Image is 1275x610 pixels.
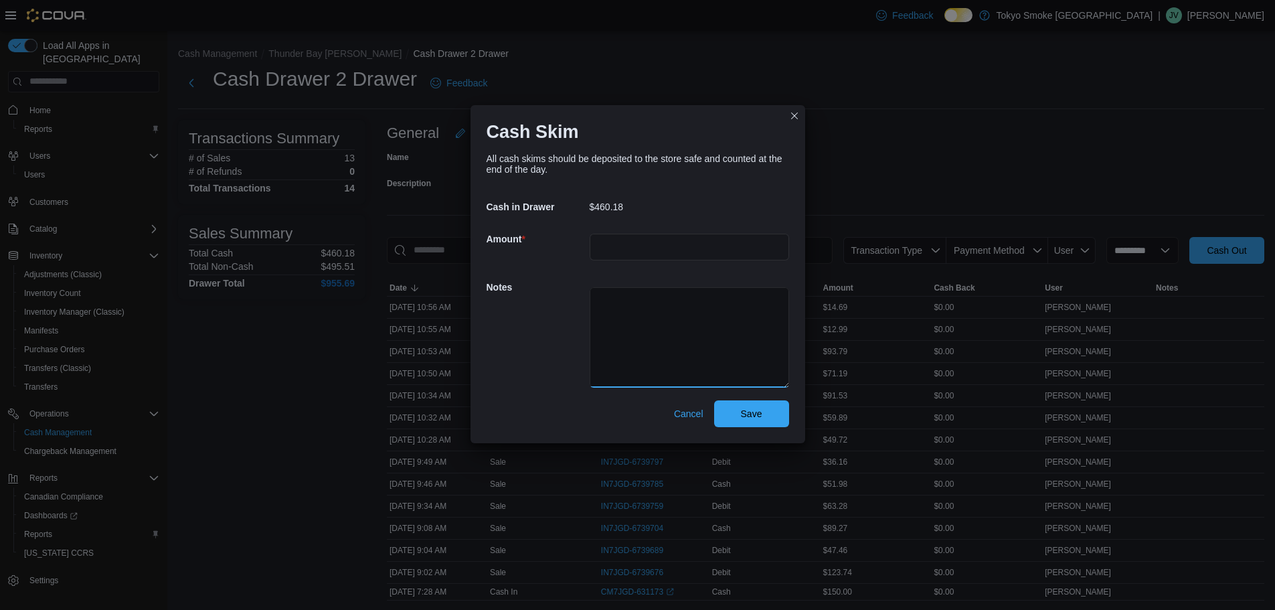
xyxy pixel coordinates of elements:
span: Save [741,407,762,421]
p: $460.18 [590,202,624,212]
h5: Cash in Drawer [487,194,587,220]
h5: Notes [487,274,587,301]
button: Closes this modal window [786,108,802,124]
h5: Amount [487,226,587,252]
button: Save [714,400,789,427]
span: Cancel [674,407,703,421]
div: All cash skims should be deposited to the store safe and counted at the end of the day. [487,153,789,175]
h1: Cash Skim [487,121,579,143]
button: Cancel [669,400,709,427]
